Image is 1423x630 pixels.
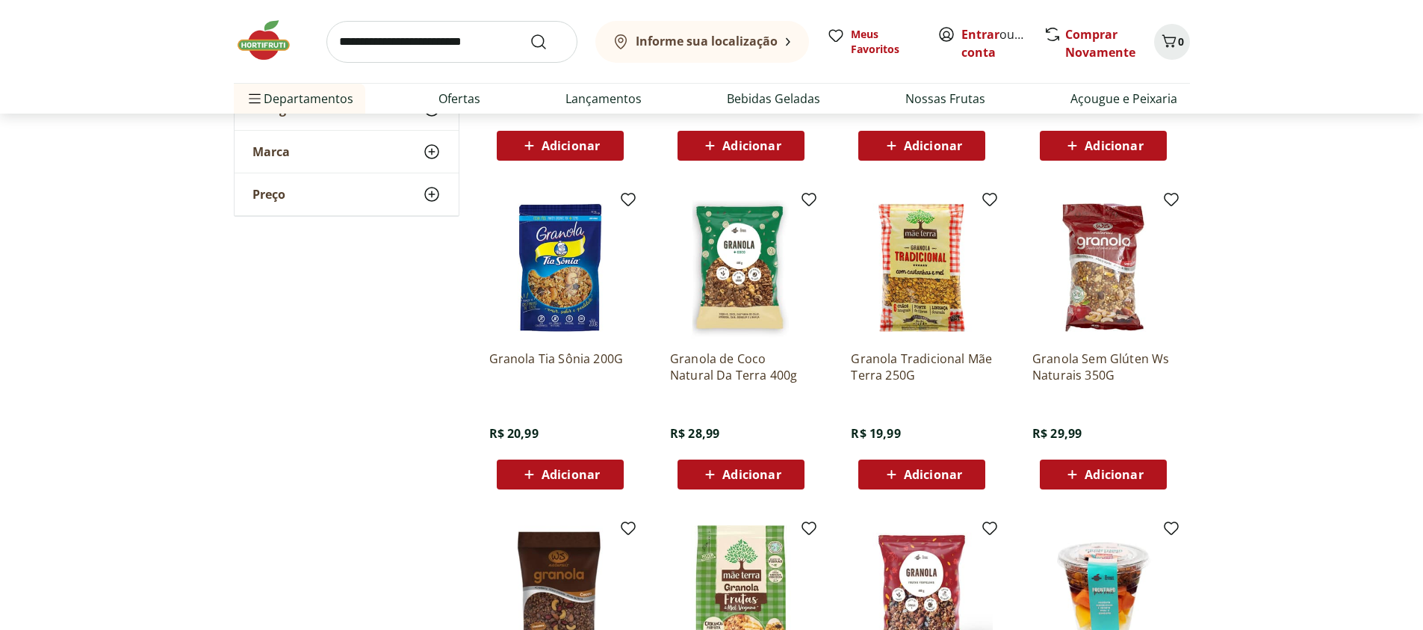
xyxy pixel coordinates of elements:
[438,90,480,108] a: Ofertas
[326,21,577,63] input: search
[1070,90,1177,108] a: Açougue e Peixaria
[1032,197,1174,339] img: Granola Sem Glúten Ws Naturais 350G
[1032,350,1174,383] a: Granola Sem Glúten Ws Naturais 350G
[961,25,1028,61] span: ou
[497,131,624,161] button: Adicionar
[678,460,804,490] button: Adicionar
[252,144,290,159] span: Marca
[678,131,804,161] button: Adicionar
[235,131,459,173] button: Marca
[1085,469,1143,481] span: Adicionar
[961,26,999,43] a: Entrar
[542,469,600,481] span: Adicionar
[234,18,309,63] img: Hortifruti
[851,425,900,442] span: R$ 19,99
[1178,34,1184,49] span: 0
[1065,26,1135,61] a: Comprar Novamente
[961,26,1044,61] a: Criar conta
[1040,460,1167,490] button: Adicionar
[827,27,920,57] a: Meus Favoritos
[904,469,962,481] span: Adicionar
[722,469,781,481] span: Adicionar
[565,90,642,108] a: Lançamentos
[1040,131,1167,161] button: Adicionar
[489,425,539,442] span: R$ 20,99
[235,173,459,215] button: Preço
[858,131,985,161] button: Adicionar
[1032,425,1082,442] span: R$ 29,99
[636,33,778,49] b: Informe sua localização
[722,140,781,152] span: Adicionar
[595,21,809,63] button: Informe sua localização
[905,90,985,108] a: Nossas Frutas
[489,197,631,339] img: Granola Tia Sônia 200G
[670,350,812,383] a: Granola de Coco Natural Da Terra 400g
[1085,140,1143,152] span: Adicionar
[670,425,719,442] span: R$ 28,99
[851,350,993,383] a: Granola Tradicional Mãe Terra 250G
[489,350,631,383] a: Granola Tia Sônia 200G
[542,140,600,152] span: Adicionar
[246,81,353,117] span: Departamentos
[851,27,920,57] span: Meus Favoritos
[851,197,993,339] img: Granola Tradicional Mãe Terra 250G
[1154,24,1190,60] button: Carrinho
[246,81,264,117] button: Menu
[904,140,962,152] span: Adicionar
[530,33,565,51] button: Submit Search
[252,187,285,202] span: Preço
[727,90,820,108] a: Bebidas Geladas
[497,460,624,490] button: Adicionar
[670,197,812,339] img: Granola de Coco Natural Da Terra 400g
[858,460,985,490] button: Adicionar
